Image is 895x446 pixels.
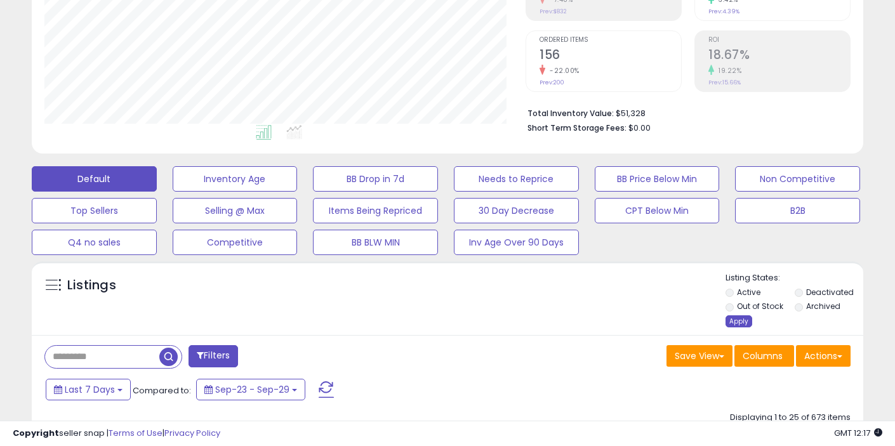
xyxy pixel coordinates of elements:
[527,105,841,120] li: $51,328
[215,383,289,396] span: Sep-23 - Sep-29
[734,345,794,367] button: Columns
[540,48,681,65] h2: 156
[806,287,854,298] label: Deactivated
[196,379,305,400] button: Sep-23 - Sep-29
[806,301,840,312] label: Archived
[313,230,438,255] button: BB BLW MIN
[540,79,564,86] small: Prev: 200
[164,427,220,439] a: Privacy Policy
[796,345,851,367] button: Actions
[527,122,626,133] b: Short Term Storage Fees:
[714,66,741,75] small: 19.22%
[32,166,157,192] button: Default
[708,8,739,15] small: Prev: 4.39%
[173,166,298,192] button: Inventory Age
[666,345,733,367] button: Save View
[708,79,741,86] small: Prev: 15.66%
[65,383,115,396] span: Last 7 Days
[545,66,580,75] small: -22.00%
[737,301,783,312] label: Out of Stock
[313,198,438,223] button: Items Being Repriced
[708,37,850,44] span: ROI
[13,427,59,439] strong: Copyright
[173,198,298,223] button: Selling @ Max
[743,350,783,362] span: Columns
[726,272,864,284] p: Listing States:
[32,198,157,223] button: Top Sellers
[595,198,720,223] button: CPT Below Min
[595,166,720,192] button: BB Price Below Min
[454,166,579,192] button: Needs to Reprice
[730,412,851,424] div: Displaying 1 to 25 of 673 items
[173,230,298,255] button: Competitive
[527,108,614,119] b: Total Inventory Value:
[189,345,238,367] button: Filters
[313,166,438,192] button: BB Drop in 7d
[834,427,882,439] span: 2025-10-7 12:17 GMT
[46,379,131,400] button: Last 7 Days
[454,198,579,223] button: 30 Day Decrease
[109,427,162,439] a: Terms of Use
[737,287,760,298] label: Active
[708,48,850,65] h2: 18.67%
[133,384,191,397] span: Compared to:
[67,277,116,294] h5: Listings
[628,122,651,134] span: $0.00
[726,315,752,327] div: Apply
[735,198,860,223] button: B2B
[32,230,157,255] button: Q4 no sales
[735,166,860,192] button: Non Competitive
[540,8,567,15] small: Prev: $832
[13,428,220,440] div: seller snap | |
[454,230,579,255] button: Inv Age Over 90 Days
[540,37,681,44] span: Ordered Items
